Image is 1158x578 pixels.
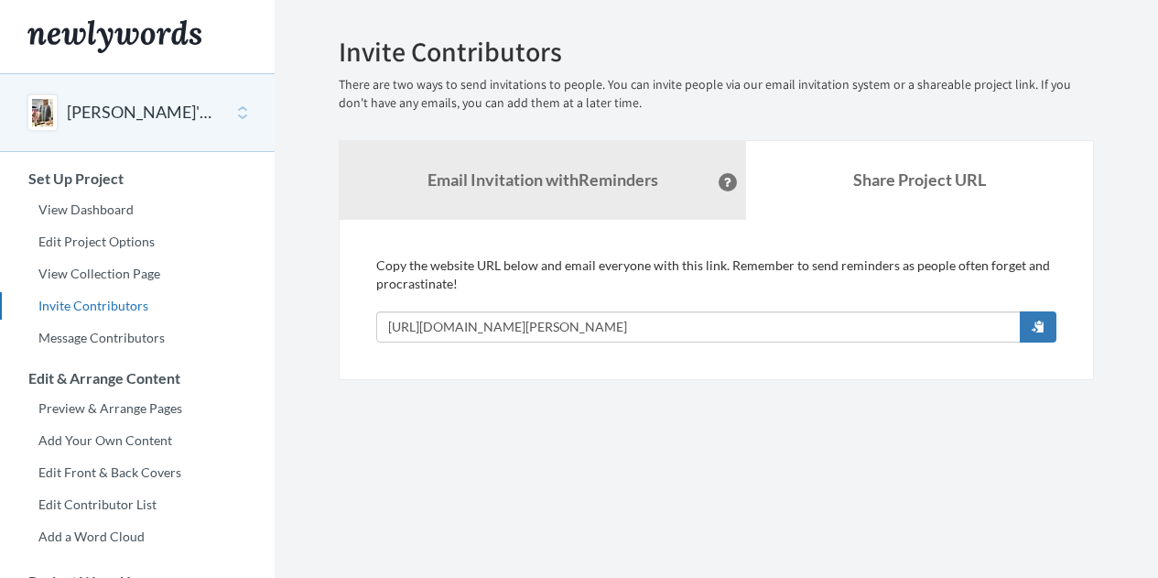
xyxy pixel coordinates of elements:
[1,170,275,187] h3: Set Up Project
[376,256,1056,343] div: Copy the website URL below and email everyone with this link. Remember to send reminders as peopl...
[853,169,986,190] b: Share Project URL
[1017,523,1140,569] iframe: Opens a widget where you can chat to one of our agents
[339,37,1094,67] h2: Invite Contributors
[339,76,1094,113] p: There are two ways to send invitations to people. You can invite people via our email invitation ...
[67,101,215,125] button: [PERSON_NAME]'s 25 Years of Inspiring Leadership
[427,169,658,190] strong: Email Invitation with Reminders
[27,20,201,53] img: Newlywords logo
[1,370,275,387] h3: Edit & Arrange Content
